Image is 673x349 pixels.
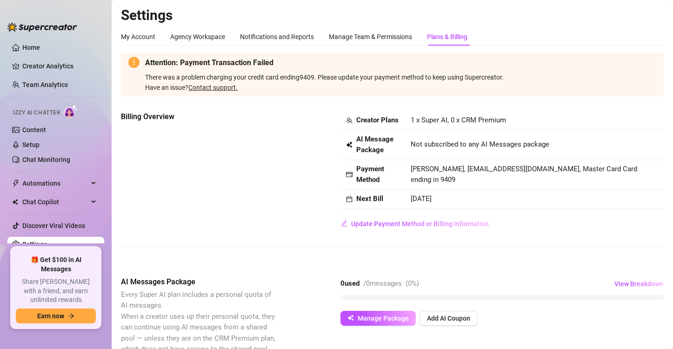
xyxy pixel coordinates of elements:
span: Chat Copilot [22,195,88,209]
a: Setup [22,141,40,148]
span: Izzy AI Chatter [13,108,60,117]
strong: Next Bill [356,195,383,203]
a: Home [22,44,40,51]
span: [DATE] [411,195,432,203]
a: Chat Monitoring [22,156,70,163]
h2: Settings [121,7,664,24]
span: Share [PERSON_NAME] with a friend, and earn unlimited rewards [16,277,96,305]
span: Update Payment Method or Billing Information [351,220,489,228]
span: Add AI Coupon [427,315,470,322]
img: Chat Copilot [12,199,18,205]
a: Discover Viral Videos [22,222,85,229]
span: 1 x Super AI, 0 x CRM Premium [411,116,506,124]
span: arrow-right [68,313,74,319]
img: logo-BBDzfeDw.svg [7,22,77,32]
span: Billing Overview [121,111,277,122]
a: Team Analytics [22,81,68,88]
div: Plans & Billing [427,32,467,42]
span: Not subscribed to any AI Messages package [411,139,549,150]
a: Content [22,126,46,134]
button: Manage Package [340,311,416,326]
span: Manage Package [358,315,409,322]
button: Earn nowarrow-right [16,309,96,323]
span: thunderbolt [12,180,20,187]
div: My Account [121,32,155,42]
a: Contact support. [188,84,238,91]
span: 🎁 Get $100 in AI Messages [16,255,96,274]
span: ( 0 %) [406,279,419,288]
button: Update Payment Method or Billing Information [340,216,489,231]
button: View Breakdown [614,276,664,291]
div: Agency Workspace [170,32,225,42]
span: / 0 messages [363,279,402,288]
strong: Creator Plans [356,116,399,124]
button: Add AI Coupon [420,311,478,326]
div: Manage Team & Permissions [329,32,412,42]
span: Automations [22,176,88,191]
span: View Breakdown [614,280,663,288]
span: There was a problem charging your credit card ending 9409 . Please update your payment method to ... [145,74,656,93]
span: AI Messages Package [121,276,277,288]
strong: 0 used [340,279,360,288]
span: [PERSON_NAME], [EMAIL_ADDRESS][DOMAIN_NAME], Master Card Card ending in 9409 [411,165,637,184]
a: Creator Analytics [22,59,97,74]
span: Earn now [37,312,64,320]
strong: Payment Method [356,165,384,184]
span: team [346,117,353,124]
iframe: Intercom live chat [641,317,664,340]
div: Notifications and Reports [240,32,314,42]
strong: Attention: Payment Transaction Failed [145,58,273,67]
span: edit [341,220,347,227]
span: credit-card [346,171,353,178]
strong: AI Message Package [356,135,393,154]
img: AI Chatter [64,105,78,118]
a: Settings [22,241,47,248]
span: calendar [346,196,353,202]
div: Have an issue? [145,82,656,93]
span: exclamation-circle [128,57,140,68]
